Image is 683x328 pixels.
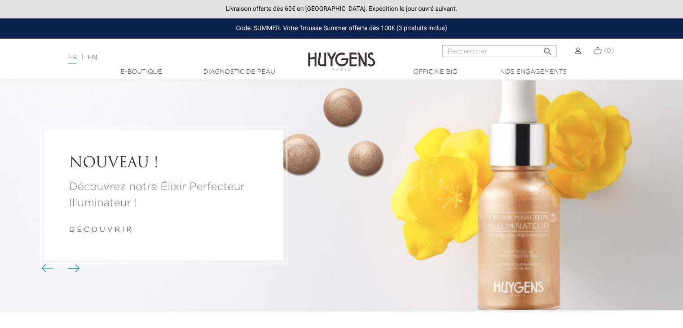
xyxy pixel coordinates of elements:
div: Boutons du carrousel [45,262,74,275]
a: Découvrez notre Élixir Perfecteur Illuminateur ! [69,179,259,211]
a: EN [88,54,97,61]
a: Officine Bio [391,67,480,77]
a: FR [68,54,77,64]
div: | [64,52,278,63]
a: Diagnostic de peau [194,67,284,77]
button:  [540,43,556,55]
input: Rechercher [442,45,557,57]
img: Huygens [308,38,375,72]
i:  [542,44,553,54]
a: NOUVEAU ! [69,155,259,172]
a: E-Boutique [97,67,186,77]
a: d é c o u v r i r [69,226,132,234]
a: Nos engagements [489,67,578,77]
span: (0) [604,48,614,54]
